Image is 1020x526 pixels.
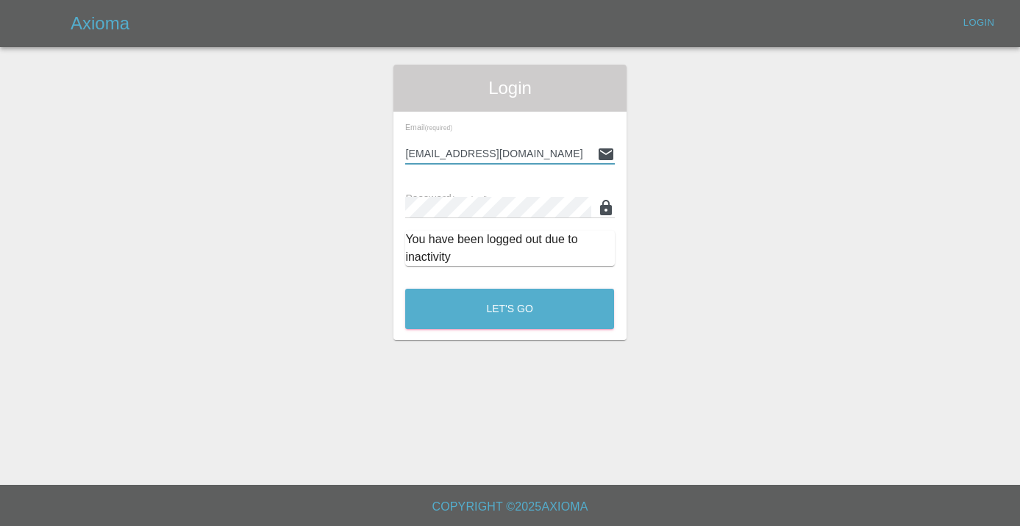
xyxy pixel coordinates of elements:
small: (required) [452,195,488,203]
span: Email [405,123,452,131]
span: Login [405,76,614,100]
a: Login [955,12,1002,35]
div: You have been logged out due to inactivity [405,231,614,266]
h6: Copyright © 2025 Axioma [12,497,1008,517]
span: Password [405,192,488,204]
small: (required) [425,125,452,131]
button: Let's Go [405,289,614,329]
h5: Axioma [71,12,129,35]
